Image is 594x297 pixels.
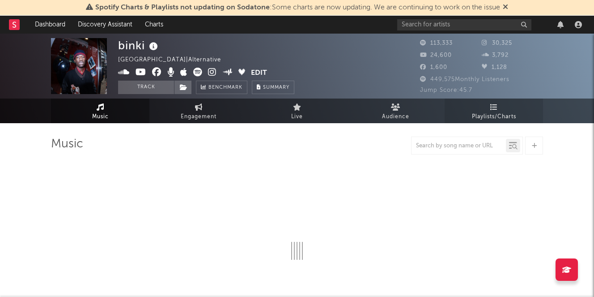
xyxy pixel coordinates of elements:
span: Spotify Charts & Playlists not updating on Sodatone [95,4,270,11]
span: : Some charts are now updating. We are continuing to work on the issue [95,4,500,11]
span: 24,600 [420,52,452,58]
span: Dismiss [503,4,508,11]
span: 1,600 [420,65,447,70]
a: Charts [139,16,170,34]
a: Discovery Assistant [72,16,139,34]
span: Playlists/Charts [472,112,516,122]
span: 30,325 [482,40,512,46]
a: Playlists/Charts [445,99,543,123]
span: Audience [382,112,409,122]
span: 113,333 [420,40,453,46]
div: binki [118,38,160,53]
a: Audience [346,99,445,123]
a: Benchmark [196,81,247,94]
span: Benchmark [208,82,242,93]
button: Summary [252,81,294,94]
div: [GEOGRAPHIC_DATA] | Alternative [118,55,231,65]
button: Track [118,81,174,94]
button: Edit [251,68,267,79]
span: Engagement [181,112,216,122]
a: Live [248,99,346,123]
span: Music [92,112,109,122]
span: Jump Score: 45.7 [420,87,472,93]
span: 449,575 Monthly Listeners [420,77,509,82]
a: Dashboard [29,16,72,34]
a: Engagement [149,99,248,123]
span: 1,128 [482,65,507,70]
input: Search by song name or URL [412,142,506,150]
span: Summary [263,85,289,90]
input: Search for artists [397,19,531,30]
span: 3,792 [482,52,509,58]
span: Live [291,112,303,122]
a: Music [51,99,149,123]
